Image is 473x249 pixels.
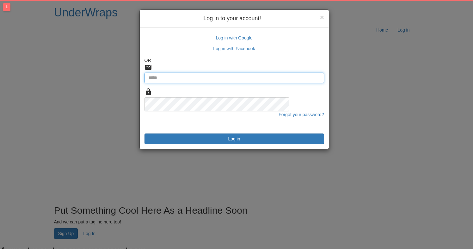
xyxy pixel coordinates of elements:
[320,14,324,21] button: ×
[144,58,151,63] span: OR
[3,3,10,11] div: Local Development Environment
[144,15,324,23] h4: Log in to your account!
[144,63,152,71] i: 
[216,35,253,40] span: Log in with Google
[213,46,255,51] span: Log in with Facebook
[279,112,324,117] a: Forgot your password?
[144,88,152,96] i: 
[144,133,324,144] button: Log in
